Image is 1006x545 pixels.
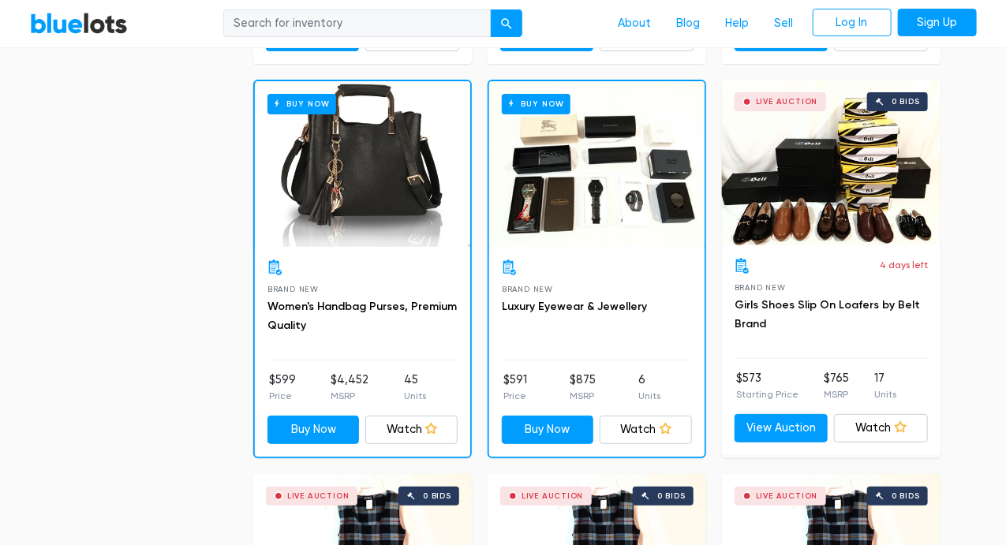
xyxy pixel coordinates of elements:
[570,371,596,403] li: $875
[30,12,128,35] a: BlueLots
[365,416,458,444] a: Watch
[735,298,920,330] a: Girls Shoes Slip On Loafers by Belt Brand
[502,300,647,313] a: Luxury Eyewear & Jewellery
[762,9,806,39] a: Sell
[735,414,828,442] a: View Auction
[813,9,892,37] a: Log In
[892,492,920,500] div: 0 bids
[287,492,350,500] div: Live Auction
[898,9,977,37] a: Sign Up
[600,416,692,444] a: Watch
[502,285,553,293] span: Brand New
[502,94,570,114] h6: Buy Now
[255,81,470,247] a: Buy Now
[664,9,713,39] a: Blog
[736,370,798,401] li: $573
[502,416,594,444] a: Buy Now
[834,414,928,442] a: Watch
[756,492,818,500] div: Live Auction
[522,492,584,500] div: Live Auction
[713,9,762,39] a: Help
[267,285,319,293] span: Brand New
[880,258,928,272] p: 4 days left
[657,492,686,500] div: 0 bids
[267,300,457,332] a: Women's Handbag Purses, Premium Quality
[606,9,664,39] a: About
[503,371,527,403] li: $591
[267,94,336,114] h6: Buy Now
[489,81,705,247] a: Buy Now
[404,389,426,403] p: Units
[874,387,896,401] p: Units
[722,80,941,245] a: Live Auction 0 bids
[638,371,660,403] li: 6
[503,389,527,403] p: Price
[570,389,596,403] p: MSRP
[269,371,296,403] li: $599
[874,370,896,401] li: 17
[269,389,296,403] p: Price
[736,387,798,401] p: Starting Price
[892,98,920,106] div: 0 bids
[735,283,786,292] span: Brand New
[267,416,360,444] a: Buy Now
[423,492,451,500] div: 0 bids
[824,387,849,401] p: MSRP
[756,98,818,106] div: Live Auction
[824,370,849,401] li: $765
[223,9,492,38] input: Search for inventory
[404,371,426,403] li: 45
[638,389,660,403] p: Units
[331,371,368,403] li: $4,452
[331,389,368,403] p: MSRP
